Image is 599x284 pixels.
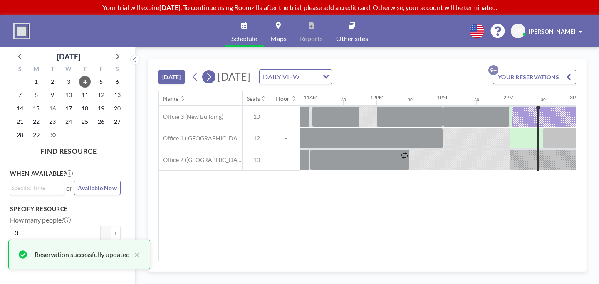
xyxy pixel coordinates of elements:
[111,116,123,127] span: Saturday, September 27, 2025
[57,51,80,62] div: [DATE]
[243,156,271,164] span: 10
[28,64,45,75] div: M
[63,76,74,88] span: Wednesday, September 3, 2025
[79,116,91,127] span: Thursday, September 25, 2025
[541,97,546,103] div: 30
[35,250,130,260] div: Reservation successfully updated
[109,64,125,75] div: S
[163,95,178,103] div: Name
[30,76,42,88] span: Monday, September 1, 2025
[260,70,332,84] div: Search for option
[159,135,242,142] span: Office 1 ([GEOGRAPHIC_DATA])
[300,35,323,42] span: Reports
[47,116,58,127] span: Tuesday, September 23, 2025
[61,64,77,75] div: W
[243,135,271,142] span: 12
[243,113,271,120] span: 10
[79,76,91,88] span: Thursday, September 4, 2025
[111,76,123,88] span: Saturday, September 6, 2025
[218,70,250,83] span: [DATE]
[63,89,74,101] span: Wednesday, September 10, 2025
[63,116,74,127] span: Wednesday, September 24, 2025
[515,27,521,35] span: JP
[264,15,293,47] a: Maps
[488,65,498,75] p: 9+
[93,64,109,75] div: F
[95,103,107,114] span: Friday, September 19, 2025
[14,89,26,101] span: Sunday, September 7, 2025
[159,113,223,120] span: Offcie 3 (New Building)
[158,70,185,84] button: [DATE]
[370,94,384,100] div: 12PM
[329,15,375,47] a: Other sites
[74,181,121,195] button: Available Now
[47,89,58,101] span: Tuesday, September 9, 2025
[101,226,111,240] button: -
[12,64,28,75] div: S
[10,216,71,224] label: How many people?
[304,94,317,100] div: 11AM
[159,3,181,11] b: [DATE]
[570,94,580,100] div: 3PM
[78,184,117,191] span: Available Now
[14,129,26,141] span: Sunday, September 28, 2025
[111,103,123,114] span: Saturday, September 20, 2025
[159,156,242,164] span: Office 2 ([GEOGRAPHIC_DATA])
[45,64,61,75] div: T
[270,35,287,42] span: Maps
[293,15,329,47] a: Reports
[503,94,514,100] div: 2PM
[302,71,318,82] input: Search for option
[130,250,140,260] button: close
[275,95,290,103] div: Floor
[14,103,26,114] span: Sunday, September 14, 2025
[79,103,91,114] span: Thursday, September 18, 2025
[271,156,300,164] span: -
[10,144,127,155] h4: FIND RESOURCE
[77,64,93,75] div: T
[225,15,264,47] a: Schedule
[261,71,301,82] span: DAILY VIEW
[408,97,413,103] div: 30
[247,95,260,103] div: Seats
[30,116,42,127] span: Monday, September 22, 2025
[30,103,42,114] span: Monday, September 15, 2025
[47,76,58,88] span: Tuesday, September 2, 2025
[271,135,300,142] span: -
[529,28,575,35] span: [PERSON_NAME]
[47,103,58,114] span: Tuesday, September 16, 2025
[437,94,447,100] div: 1PM
[10,181,64,194] div: Search for option
[95,76,107,88] span: Friday, September 5, 2025
[95,116,107,127] span: Friday, September 26, 2025
[341,97,346,103] div: 30
[474,97,479,103] div: 30
[47,129,58,141] span: Tuesday, September 30, 2025
[111,226,121,240] button: +
[493,70,576,84] button: YOUR RESERVATIONS9+
[79,89,91,101] span: Thursday, September 11, 2025
[11,183,59,192] input: Search for option
[66,184,72,192] span: or
[30,129,42,141] span: Monday, September 29, 2025
[111,89,123,101] span: Saturday, September 13, 2025
[13,23,30,39] img: organization-logo
[10,205,121,213] h3: Specify resource
[63,103,74,114] span: Wednesday, September 17, 2025
[30,89,42,101] span: Monday, September 8, 2025
[14,116,26,127] span: Sunday, September 21, 2025
[336,35,368,42] span: Other sites
[231,35,257,42] span: Schedule
[95,89,107,101] span: Friday, September 12, 2025
[271,113,300,120] span: -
